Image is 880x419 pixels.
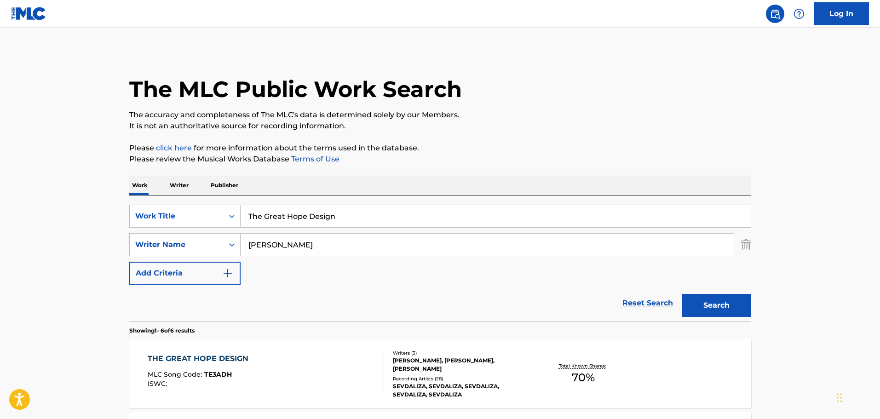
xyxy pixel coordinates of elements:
[204,370,232,379] span: TE3ADH
[393,382,532,399] div: SEVDALIZA, SEVDALIZA, SEVDALIZA, SEVDALIZA, SEVDALIZA
[794,8,805,19] img: help
[208,176,241,195] p: Publisher
[129,75,462,103] h1: The MLC Public Work Search
[148,379,169,388] span: ISWC :
[222,268,233,279] img: 9d2ae6d4665cec9f34b9.svg
[156,143,192,152] a: click here
[129,154,751,165] p: Please review the Musical Works Database
[129,143,751,154] p: Please for more information about the terms used in the database.
[129,176,150,195] p: Work
[393,350,532,356] div: Writers ( 3 )
[129,109,751,121] p: The accuracy and completeness of The MLC's data is determined solely by our Members.
[148,370,204,379] span: MLC Song Code :
[834,375,880,419] iframe: Chat Widget
[618,293,678,313] a: Reset Search
[167,176,191,195] p: Writer
[393,375,532,382] div: Recording Artists ( 28 )
[770,8,781,19] img: search
[11,7,46,20] img: MLC Logo
[129,205,751,321] form: Search Form
[393,356,532,373] div: [PERSON_NAME], [PERSON_NAME], [PERSON_NAME]
[135,239,218,250] div: Writer Name
[837,384,842,412] div: Drag
[814,2,869,25] a: Log In
[559,362,608,369] p: Total Known Shares:
[148,353,253,364] div: THE GREAT HOPE DESIGN
[572,369,595,386] span: 70 %
[741,233,751,256] img: Delete Criterion
[289,155,339,163] a: Terms of Use
[790,5,808,23] div: Help
[129,339,751,408] a: THE GREAT HOPE DESIGNMLC Song Code:TE3ADHISWC:Writers (3)[PERSON_NAME], [PERSON_NAME], [PERSON_NA...
[129,121,751,132] p: It is not an authoritative source for recording information.
[135,211,218,222] div: Work Title
[129,262,241,285] button: Add Criteria
[766,5,784,23] a: Public Search
[129,327,195,335] p: Showing 1 - 6 of 6 results
[682,294,751,317] button: Search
